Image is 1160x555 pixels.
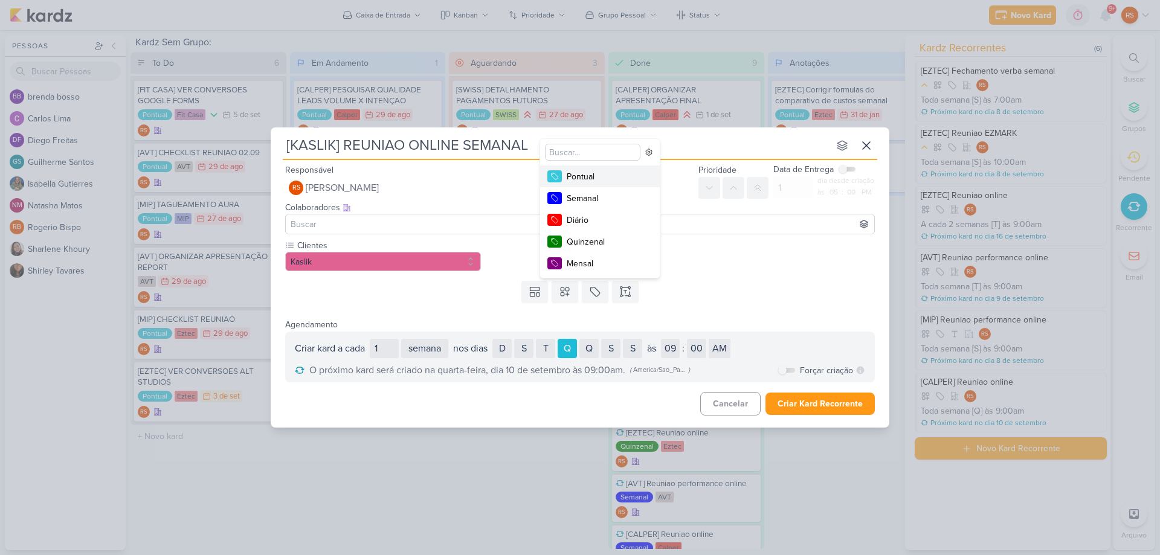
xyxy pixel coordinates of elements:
p: RS [292,185,300,191]
div: ) [689,365,691,375]
button: Criar Kard Recorrente [765,393,875,415]
label: Responsável [285,165,333,175]
input: Kard Sem Título [283,135,829,156]
div: Quinzenal [567,236,645,248]
div: Domingo [492,339,512,358]
div: ( [630,365,632,375]
button: Mensal [540,252,660,274]
div: : [682,341,685,356]
button: Kaslik [285,252,481,271]
div: Quinta-feira [579,339,599,358]
div: nos dias [453,341,488,356]
button: Semanal [540,187,660,209]
div: Segunda-feira [514,339,533,358]
label: Data de Entrega [773,163,834,176]
div: Sábado [623,339,642,358]
span: [PERSON_NAME] [306,181,379,195]
div: Quarta-feira [558,339,577,358]
div: Terça-feira [536,339,555,358]
label: Prioridade [698,165,736,175]
span: O próximo kard será criado na quarta-feira, dia 10 de setembro às 09:00am. [309,363,625,377]
label: Forçar criação [800,364,853,377]
input: Buscar [288,217,872,231]
div: Colaboradores [285,201,875,214]
div: Diário [567,214,645,226]
button: RS [PERSON_NAME] [285,177,694,199]
button: Cancelar [700,392,761,415]
div: Semanal [567,192,645,205]
div: : [842,187,843,197]
div: às [647,341,656,356]
div: dia desde criação [817,176,875,186]
button: Diário [540,209,660,231]
div: Mensal [567,257,645,270]
div: Pontual [567,170,645,183]
div: Criar kard a cada [295,341,365,356]
div: às [817,187,826,197]
label: Clientes [296,239,481,252]
button: Pontual [540,165,660,187]
div: Renan Sena [289,181,303,195]
div: Sexta-feira [601,339,620,358]
button: Quinzenal [540,231,660,252]
label: Agendamento [285,319,338,330]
